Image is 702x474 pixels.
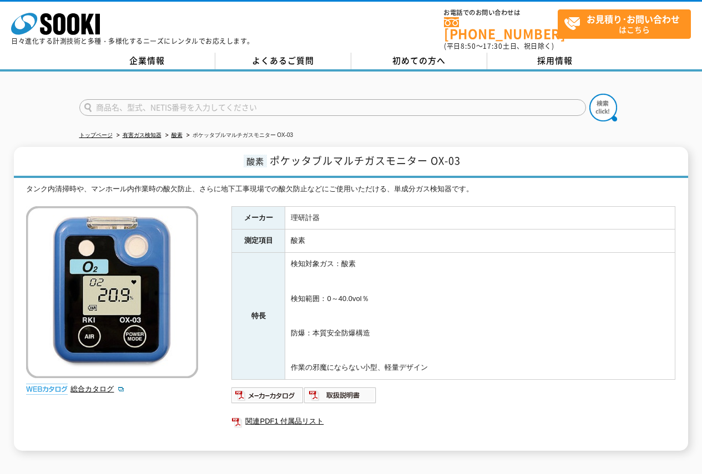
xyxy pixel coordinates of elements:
[487,53,623,69] a: 採用情報
[270,153,461,168] span: ポケッタブルマルチガスモニター OX-03
[444,9,558,16] span: お電話でのお問い合わせは
[232,230,285,253] th: 測定項目
[483,41,503,51] span: 17:30
[70,385,125,393] a: 総合カタログ
[79,99,586,116] input: 商品名、型式、NETIS番号を入力してください
[285,253,675,380] td: 検知対象ガス：酸素 検知範囲：0～40.0vol％ 防爆：本質安全防爆構造 作業の邪魔にならない小型、軽量デザイン
[461,41,476,51] span: 8:50
[392,54,446,67] span: 初めての方へ
[589,94,617,121] img: btn_search.png
[564,10,690,38] span: はこちら
[231,414,675,429] a: 関連PDF1 付属品リスト
[79,132,113,138] a: トップページ
[26,206,198,378] img: ポケッタブルマルチガスモニター OX-03
[215,53,351,69] a: よくあるご質問
[304,386,377,404] img: 取扱説明書
[444,41,554,51] span: (平日 ～ 土日、祝日除く)
[26,384,68,395] img: webカタログ
[171,132,183,138] a: 酸素
[232,206,285,230] th: メーカー
[231,394,304,402] a: メーカーカタログ
[351,53,487,69] a: 初めての方へ
[11,38,254,44] p: 日々進化する計測技術と多種・多様化するニーズにレンタルでお応えします。
[79,53,215,69] a: 企業情報
[304,394,377,402] a: 取扱説明書
[444,17,558,40] a: [PHONE_NUMBER]
[244,155,267,167] span: 酸素
[558,9,691,39] a: お見積り･お問い合わせはこちら
[587,12,680,26] strong: お見積り･お問い合わせ
[231,386,304,404] img: メーカーカタログ
[232,253,285,380] th: 特長
[285,206,675,230] td: 理研計器
[184,130,294,141] li: ポケッタブルマルチガスモニター OX-03
[285,230,675,253] td: 酸素
[123,132,161,138] a: 有害ガス検知器
[26,184,675,195] div: タンク内清掃時や、マンホール内作業時の酸欠防止、さらに地下工事現場での酸欠防止などにご使用いただける、単成分ガス検知器です。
